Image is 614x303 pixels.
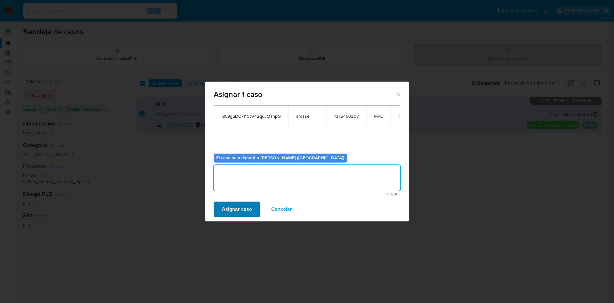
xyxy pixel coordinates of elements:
button: Cerrar ventana [395,91,401,97]
span: MPE [374,113,383,119]
button: Cancelar [263,202,300,217]
span: arossel [296,113,319,119]
span: i869guDC711CcV42qdJOTnpG [221,113,281,119]
button: icon-button [398,112,406,120]
span: 1375460207 [334,113,359,119]
b: El caso se asignará a [PERSON_NAME] ([GEOGRAPHIC_DATA]) [216,155,344,161]
div: assign-modal [205,82,409,221]
span: Cancelar [271,202,292,216]
span: Asignar caso [222,202,252,216]
span: Asignar 1 caso [214,91,395,98]
span: Máximo 500 caracteres [216,192,398,196]
button: Asignar caso [214,202,260,217]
